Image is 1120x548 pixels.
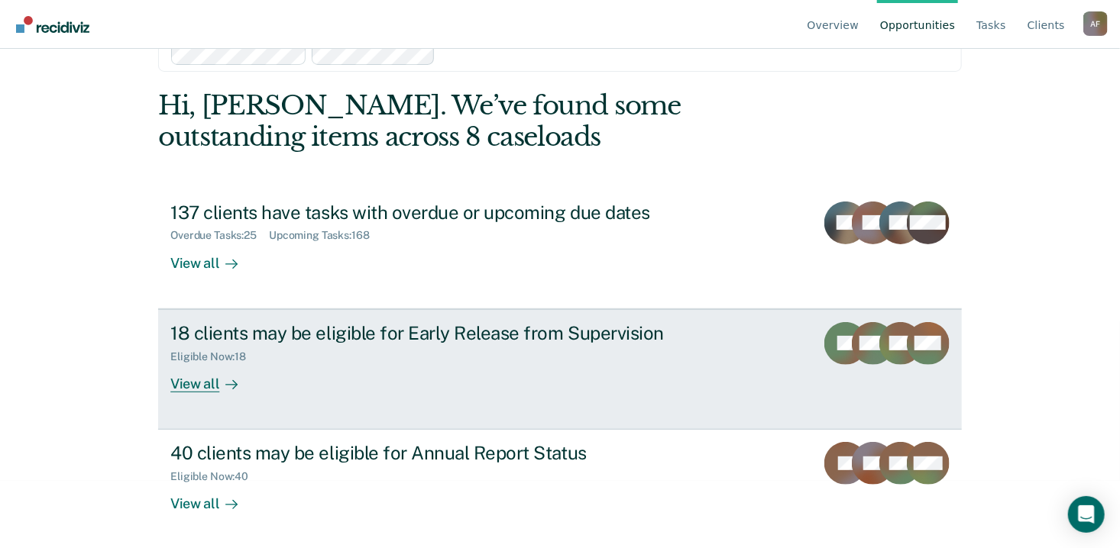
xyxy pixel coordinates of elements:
a: 137 clients have tasks with overdue or upcoming due datesOverdue Tasks:25Upcoming Tasks:168View all [158,189,962,309]
div: Hi, [PERSON_NAME]. We’ve found some outstanding items across 8 caseloads [158,90,801,153]
div: 18 clients may be eligible for Early Release from Supervision [170,322,707,344]
div: Overdue Tasks : 25 [170,229,269,242]
div: View all [170,242,256,272]
div: Open Intercom Messenger [1068,496,1105,533]
div: Upcoming Tasks : 168 [269,229,382,242]
div: View all [170,483,256,513]
button: Profile dropdown button [1083,11,1108,36]
div: A F [1083,11,1108,36]
div: View all [170,363,256,392]
div: Eligible Now : 40 [170,470,261,483]
a: 18 clients may be eligible for Early Release from SupervisionEligible Now:18View all [158,309,962,430]
div: 40 clients may be eligible for Annual Report Status [170,442,707,464]
div: Eligible Now : 18 [170,350,258,363]
img: Recidiviz [16,16,89,33]
div: 137 clients have tasks with overdue or upcoming due dates [170,201,707,224]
